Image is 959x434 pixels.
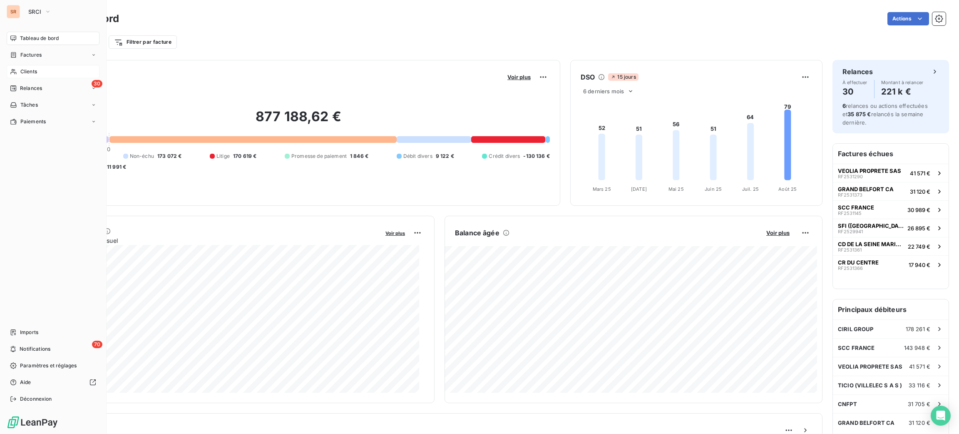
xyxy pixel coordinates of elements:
[385,230,405,236] span: Voir plus
[778,186,797,192] tspan: Août 25
[436,152,454,160] span: 9 122 €
[764,229,792,237] button: Voir plus
[668,186,684,192] tspan: Mai 25
[907,207,930,213] span: 30 989 €
[881,85,924,98] h4: 221 k €
[842,102,846,109] span: 6
[631,186,647,192] tspan: [DATE]
[28,8,41,15] span: SRCI
[130,152,154,160] span: Non-échu
[7,115,99,128] a: Paiements
[583,88,624,95] span: 6 derniers mois
[523,152,550,160] span: -130 136 €
[838,222,904,229] span: SFI ([GEOGRAPHIC_DATA])
[20,118,46,125] span: Paiements
[291,152,347,160] span: Promesse de paiement
[608,73,638,81] span: 15 jours
[20,68,37,75] span: Clients
[910,188,930,195] span: 31 120 €
[20,51,42,59] span: Factures
[838,186,894,192] span: GRAND BELFORT CA
[7,326,99,339] a: Imports
[20,379,31,386] span: Aide
[907,225,930,232] span: 26 895 €
[838,167,901,174] span: VEOLIA PROPRETE SAS
[593,186,611,192] tspan: Mars 25
[910,170,930,177] span: 41 571 €
[909,363,930,370] span: 41 571 €
[847,111,871,117] span: 35 875 €
[838,229,863,234] span: RF2529941
[455,228,499,238] h6: Balance âgée
[403,152,432,160] span: Débit divers
[20,85,42,92] span: Relances
[7,376,99,389] a: Aide
[233,152,256,160] span: 170 619 €
[887,12,929,25] button: Actions
[838,192,862,197] span: RF2531373
[838,211,862,216] span: RF2531145
[383,229,407,237] button: Voir plus
[838,363,902,370] span: VEOLIA PROPRETE SAS
[507,74,531,80] span: Voir plus
[909,262,930,268] span: 17 940 €
[20,329,38,336] span: Imports
[842,102,928,126] span: relances ou actions effectuées et relancés la semaine dernière.
[20,101,38,109] span: Tâches
[838,204,874,211] span: SCC FRANCE
[838,401,857,407] span: CNFPT
[838,174,863,179] span: RF2531290
[7,82,99,95] a: 30Relances
[838,241,904,247] span: CD DE LA SEINE MARITIME 76
[505,73,533,81] button: Voir plus
[104,163,126,171] span: -11 991 €
[350,152,368,160] span: 1 846 €
[909,382,930,389] span: 33 116 €
[838,247,862,252] span: RF2531361
[833,182,949,200] button: GRAND BELFORT CARF253137331 120 €
[20,345,50,353] span: Notifications
[7,98,99,112] a: Tâches
[7,48,99,62] a: Factures
[20,35,59,42] span: Tableau de bord
[833,237,949,255] button: CD DE LA SEINE MARITIME 76RF253136122 749 €
[833,164,949,182] button: VEOLIA PROPRETE SASRF253129041 571 €
[838,382,902,389] span: TICIO (VILLELEC S A S )
[842,67,873,77] h6: Relances
[906,326,930,332] span: 178 261 €
[833,144,949,164] h6: Factures échues
[931,406,951,426] div: Open Intercom Messenger
[904,344,930,351] span: 143 948 €
[742,186,759,192] tspan: Juil. 25
[216,152,230,160] span: Litige
[881,80,924,85] span: Montant à relancer
[766,229,790,236] span: Voir plus
[92,341,102,348] span: 70
[107,146,110,152] span: 0
[47,108,550,133] h2: 877 188,62 €
[833,255,949,274] button: CR DU CENTRERF253136617 940 €
[489,152,520,160] span: Crédit divers
[109,35,177,49] button: Filtrer par facture
[20,362,77,369] span: Paramètres et réglages
[833,299,949,319] h6: Principaux débiteurs
[7,416,58,429] img: Logo LeanPay
[838,419,894,426] span: GRAND BELFORT CA
[581,72,595,82] h6: DSO
[908,243,930,250] span: 22 749 €
[838,259,879,266] span: CR DU CENTRE
[833,219,949,237] button: SFI ([GEOGRAPHIC_DATA])RF252994126 895 €
[838,326,874,332] span: CIRIL GROUP
[7,65,99,78] a: Clients
[838,266,863,271] span: RF2531366
[7,32,99,45] a: Tableau de bord
[47,236,380,245] span: Chiffre d'affaires mensuel
[20,395,52,403] span: Déconnexion
[908,401,930,407] span: 31 705 €
[7,5,20,18] div: SR
[705,186,722,192] tspan: Juin 25
[92,80,102,87] span: 30
[842,85,867,98] h4: 30
[157,152,181,160] span: 173 072 €
[842,80,867,85] span: À effectuer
